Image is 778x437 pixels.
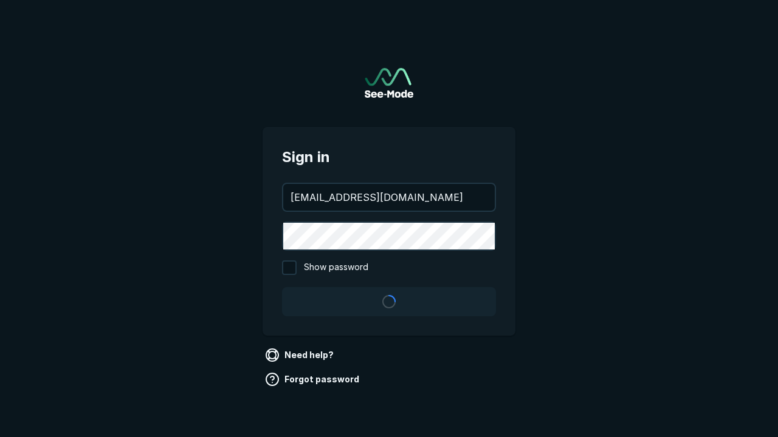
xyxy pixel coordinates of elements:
span: Sign in [282,146,496,168]
img: See-Mode Logo [365,68,413,98]
a: Go to sign in [365,68,413,98]
a: Need help? [263,345,339,365]
a: Forgot password [263,370,364,389]
input: your@email.com [283,184,495,211]
span: Show password [304,260,368,275]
